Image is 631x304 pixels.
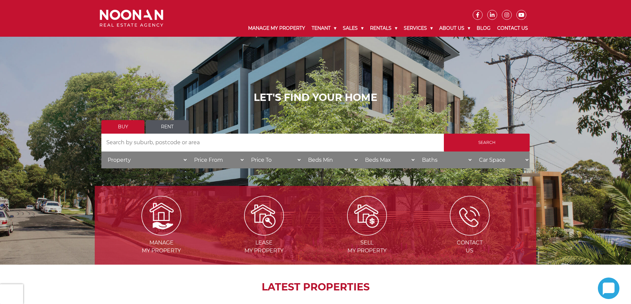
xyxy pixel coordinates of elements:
a: Managemy Property [111,212,212,254]
img: Lease my property [244,196,284,236]
a: Rentals [367,20,400,37]
h1: LET'S FIND YOUR HOME [101,92,530,104]
span: Contact Us [419,239,520,255]
a: Sales [340,20,367,37]
a: Rent [146,120,189,134]
img: Manage my Property [141,196,181,236]
span: Lease my Property [213,239,315,255]
a: Leasemy Property [213,212,315,254]
a: Sellmy Property [316,212,418,254]
img: Sell my property [347,196,387,236]
input: Search [444,134,530,152]
a: About Us [436,20,473,37]
span: Sell my Property [316,239,418,255]
span: Manage my Property [111,239,212,255]
img: ICONS [450,196,490,236]
a: Buy [101,120,144,134]
a: Tenant [308,20,340,37]
a: Manage My Property [245,20,308,37]
a: Services [400,20,436,37]
a: Contact Us [494,20,531,37]
a: Blog [473,20,494,37]
a: ContactUs [419,212,520,254]
h2: LATEST PROPERTIES [111,281,520,293]
input: Search by suburb, postcode or area [101,134,444,152]
img: Noonan Real Estate Agency [100,10,163,27]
